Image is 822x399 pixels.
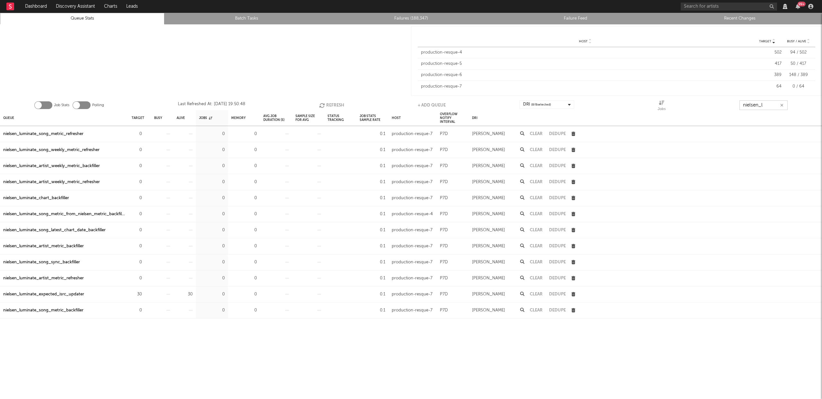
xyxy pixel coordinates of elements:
a: nielsen_luminate_song_latest_chart_date_backfiller [3,226,106,234]
button: Dedupe [549,260,566,264]
a: nielsen_luminate_artist_metric_refresher [3,275,84,282]
div: nielsen_luminate_artist_weekly_metric_refresher [3,178,100,186]
div: Target [132,111,144,125]
div: Queue [3,111,14,125]
div: 502 [753,49,782,56]
div: [PERSON_NAME] [472,194,505,202]
button: Clear [530,292,543,296]
div: 0 [199,178,225,186]
div: production-resque-4 [392,210,433,218]
button: Clear [530,132,543,136]
button: Clear [530,244,543,248]
div: 0.1 [360,291,385,298]
div: 0 [132,130,142,138]
div: 30 [132,291,142,298]
button: Dedupe [549,292,566,296]
div: 0 [199,130,225,138]
div: 389 [753,72,782,78]
div: nielsen_luminate_expected_isrc_updater [3,291,84,298]
div: 0 [132,307,142,314]
button: Clear [530,148,543,152]
div: production-resque-7 [392,307,433,314]
div: production-resque-7 [421,83,749,90]
div: 0 [199,307,225,314]
div: production-resque-7 [392,242,433,250]
div: 0 [231,242,257,250]
div: 0.1 [360,162,385,170]
div: 0 [231,194,257,202]
a: nielsen_luminate_song_sync_backfiller [3,259,80,266]
div: production-resque-7 [392,162,433,170]
input: Search for artists [681,3,777,11]
div: 0 [231,307,257,314]
div: 0 [231,275,257,282]
div: 0.1 [360,275,385,282]
div: P7D [440,194,448,202]
a: nielsen_luminate_chart_backfiller [3,194,69,202]
div: P7D [440,275,448,282]
div: [PERSON_NAME] [472,291,505,298]
span: ( 8 / 8 selected) [531,101,551,108]
div: 0 [231,162,257,170]
div: 0 [132,194,142,202]
div: P7D [440,146,448,154]
button: Dedupe [549,308,566,312]
div: P7D [440,242,448,250]
div: 0 [132,178,142,186]
button: Clear [530,276,543,280]
button: + Add Queue [418,100,446,110]
a: Failure Feed [497,15,654,22]
a: nielsen_luminate_song_metric_backfiller [3,307,83,314]
div: nielsen_luminate_artist_metric_backfiller [3,242,84,250]
div: 417 [753,61,782,67]
div: Sample Size For Avg [295,111,321,125]
div: 0 [199,291,225,298]
button: 99+ [796,4,800,9]
button: Clear [530,164,543,168]
button: Clear [530,260,543,264]
div: P7D [440,259,448,266]
div: [PERSON_NAME] [472,210,505,218]
div: 0 [199,242,225,250]
a: nielsen_luminate_song_metric_refresher [3,130,83,138]
label: Job Stats [54,101,69,109]
span: Target [759,39,771,43]
div: 0 [231,226,257,234]
div: Status Tracking [328,111,353,125]
div: production-resque-7 [392,194,433,202]
div: [PERSON_NAME] [472,178,505,186]
div: P7D [440,178,448,186]
button: Clear [530,212,543,216]
button: Clear [530,196,543,200]
a: nielsen_luminate_song_weekly_metric_refresher [3,146,100,154]
div: P7D [440,130,448,138]
div: P7D [440,291,448,298]
a: Failures (188,347) [332,15,490,22]
button: Dedupe [549,212,566,216]
a: nielsen_luminate_artist_weekly_metric_backfiller [3,162,100,170]
div: Alive [177,111,185,125]
div: 0.1 [360,242,385,250]
a: Queue Stats [4,15,161,22]
label: Polling [92,101,104,109]
div: 0 [199,194,225,202]
div: [PERSON_NAME] [472,162,505,170]
div: 30 [177,291,193,298]
div: 0 [132,275,142,282]
div: DRI [523,101,551,108]
div: P7D [440,162,448,170]
button: Dedupe [549,228,566,232]
div: [PERSON_NAME] [472,275,505,282]
div: 0 [231,146,257,154]
div: production-resque-7 [392,291,433,298]
a: nielsen_luminate_song_metric_from_nielsen_metric_backfiller [3,210,125,218]
div: 0.1 [360,146,385,154]
div: 0.1 [360,307,385,314]
div: 0 [231,178,257,186]
div: 64 [753,83,782,90]
div: DRI [472,111,477,125]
